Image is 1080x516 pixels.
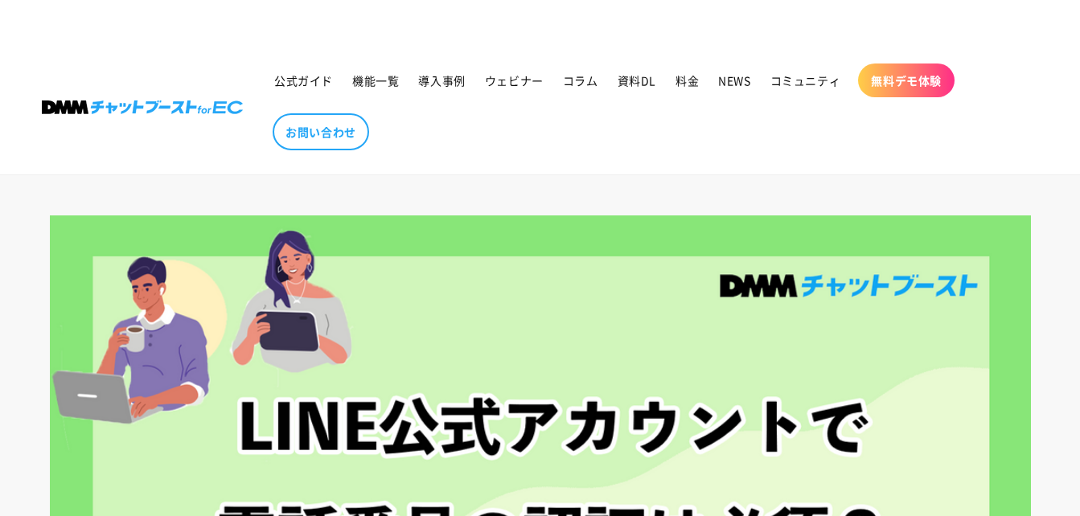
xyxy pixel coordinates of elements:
a: お問い合わせ [273,113,369,150]
span: 公式ガイド [274,73,333,88]
a: 無料デモ体験 [858,63,955,97]
a: 資料DL [608,63,666,97]
a: 導入事例 [409,63,474,97]
a: コミュニティ [761,63,851,97]
span: 導入事例 [418,73,465,88]
a: コラム [553,63,608,97]
span: コラム [563,73,598,88]
img: 株式会社DMM Boost [42,100,243,114]
span: NEWS [718,73,750,88]
span: ウェビナー [485,73,544,88]
span: 資料DL [618,73,656,88]
span: 無料デモ体験 [871,73,942,88]
a: 機能一覧 [343,63,409,97]
span: 機能一覧 [352,73,399,88]
span: コミュニティ [770,73,841,88]
a: 料金 [666,63,708,97]
a: ウェビナー [475,63,553,97]
span: 料金 [676,73,699,88]
span: お問い合わせ [285,125,356,139]
a: NEWS [708,63,760,97]
a: 公式ガイド [265,63,343,97]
